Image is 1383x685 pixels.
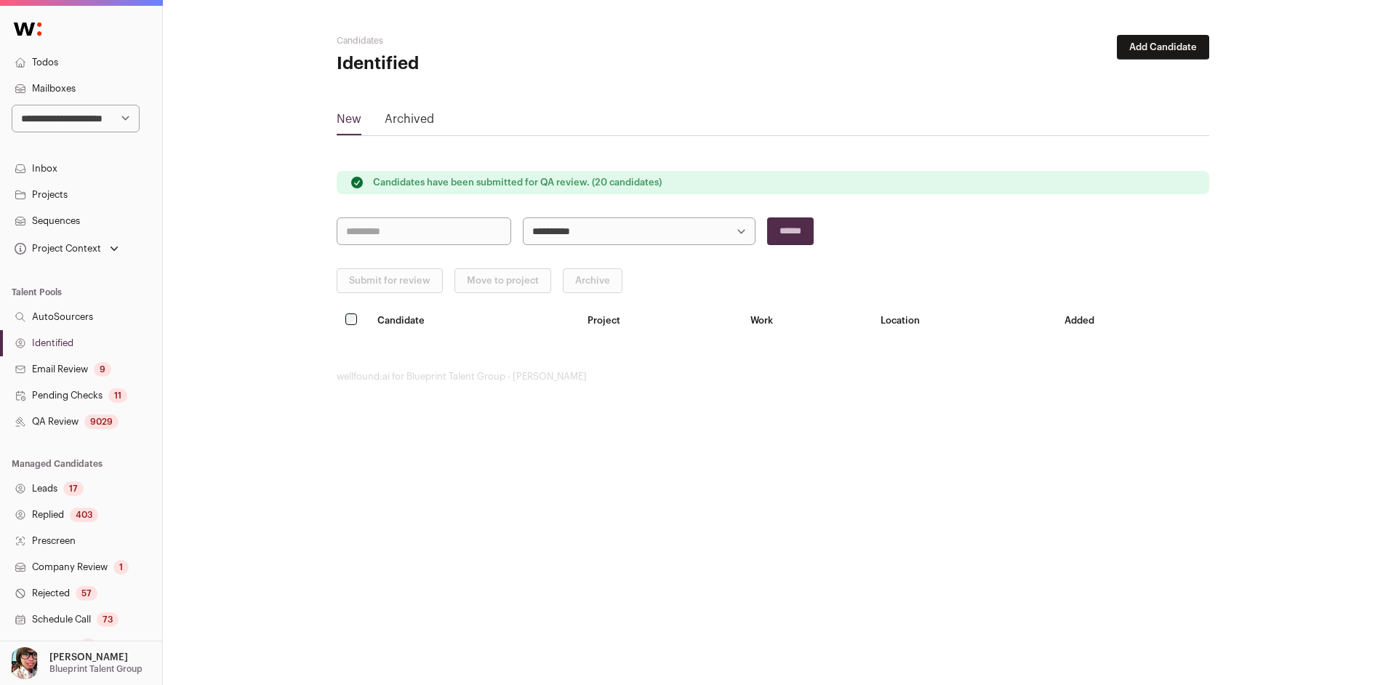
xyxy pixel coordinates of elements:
[6,647,145,679] button: Open dropdown
[76,586,97,601] div: 57
[1117,35,1209,60] button: Add Candidate
[70,508,98,522] div: 403
[742,305,872,336] th: Work
[337,52,628,76] h1: Identified
[337,111,361,134] a: New
[108,388,127,403] div: 11
[369,305,579,336] th: Candidate
[337,371,1209,382] footer: wellfound:ai for Blueprint Talent Group - [PERSON_NAME]
[113,560,129,574] div: 1
[6,15,49,44] img: Wellfound
[94,362,111,377] div: 9
[9,647,41,679] img: 14759586-medium_jpg
[97,612,119,627] div: 73
[579,305,742,336] th: Project
[337,35,628,47] h2: Candidates
[373,177,662,188] p: Candidates have been submitted for QA review. (20 candidates)
[80,638,97,653] div: 5
[1056,305,1209,336] th: Added
[84,414,119,429] div: 9029
[385,111,434,134] a: Archived
[49,663,143,675] p: Blueprint Talent Group
[49,652,128,663] p: [PERSON_NAME]
[12,243,101,255] div: Project Context
[12,239,121,259] button: Open dropdown
[872,305,1056,336] th: Location
[63,481,84,496] div: 17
